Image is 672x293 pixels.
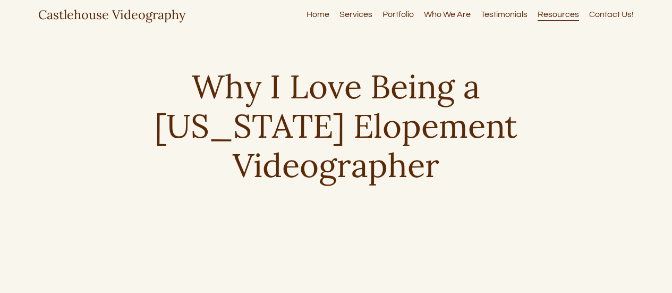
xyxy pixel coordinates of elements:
a: Portfolio [382,7,414,21]
a: Castlehouse Videography [38,6,185,22]
a: Contact Us! [589,7,634,21]
a: Resources [538,7,579,21]
a: Who We Are [424,7,471,21]
h1: Why I Love Being a [US_STATE] Elopement Videographer [113,67,559,185]
a: Services [339,7,372,21]
a: Home [307,7,329,21]
a: Testimonials [481,7,528,21]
